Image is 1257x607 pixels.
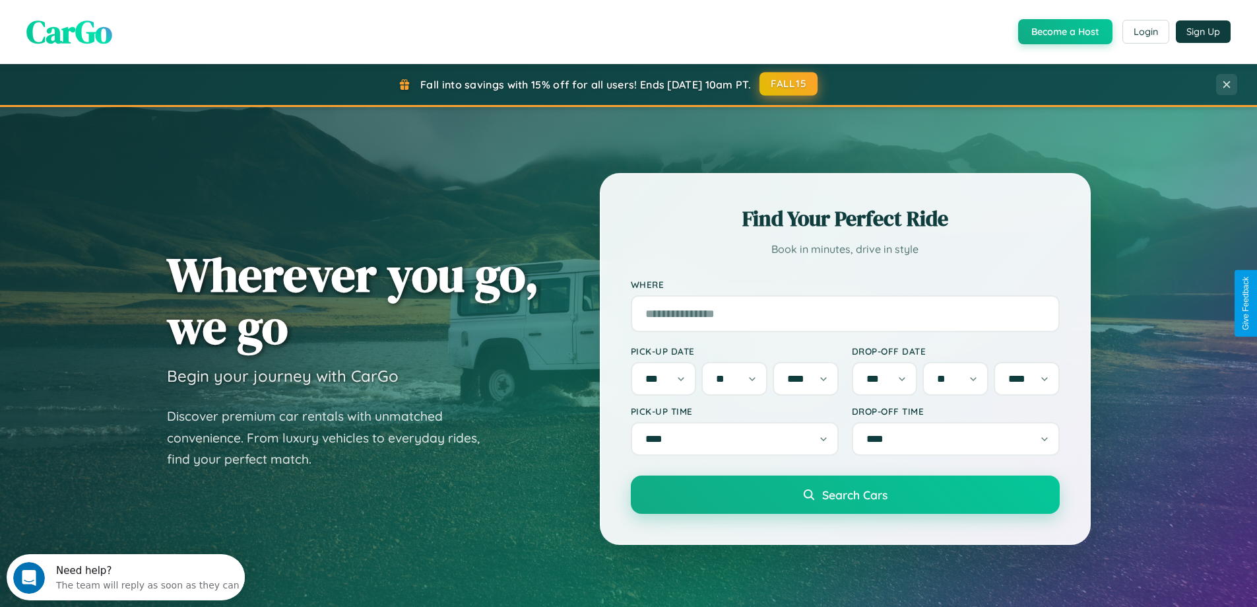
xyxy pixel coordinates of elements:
[631,345,839,357] label: Pick-up Date
[822,487,887,502] span: Search Cars
[13,562,45,594] iframe: Intercom live chat
[167,366,399,386] h3: Begin your journey with CarGo
[631,476,1060,514] button: Search Cars
[49,11,233,22] div: Need help?
[631,204,1060,233] h2: Find Your Perfect Ride
[631,240,1060,259] p: Book in minutes, drive in style
[631,406,839,417] label: Pick-up Time
[167,406,497,470] p: Discover premium car rentals with unmatched convenience. From luxury vehicles to everyday rides, ...
[631,279,1060,290] label: Where
[167,248,539,353] h1: Wherever you go, we go
[26,10,112,54] span: CarGo
[1176,20,1231,43] button: Sign Up
[1018,19,1112,44] button: Become a Host
[5,5,245,42] div: Open Intercom Messenger
[852,345,1060,357] label: Drop-off Date
[1241,277,1250,330] div: Give Feedback
[1122,20,1169,44] button: Login
[49,22,233,36] div: The team will reply as soon as they can
[759,72,818,96] button: FALL15
[7,554,245,600] iframe: Intercom live chat discovery launcher
[852,406,1060,417] label: Drop-off Time
[420,78,751,91] span: Fall into savings with 15% off for all users! Ends [DATE] 10am PT.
